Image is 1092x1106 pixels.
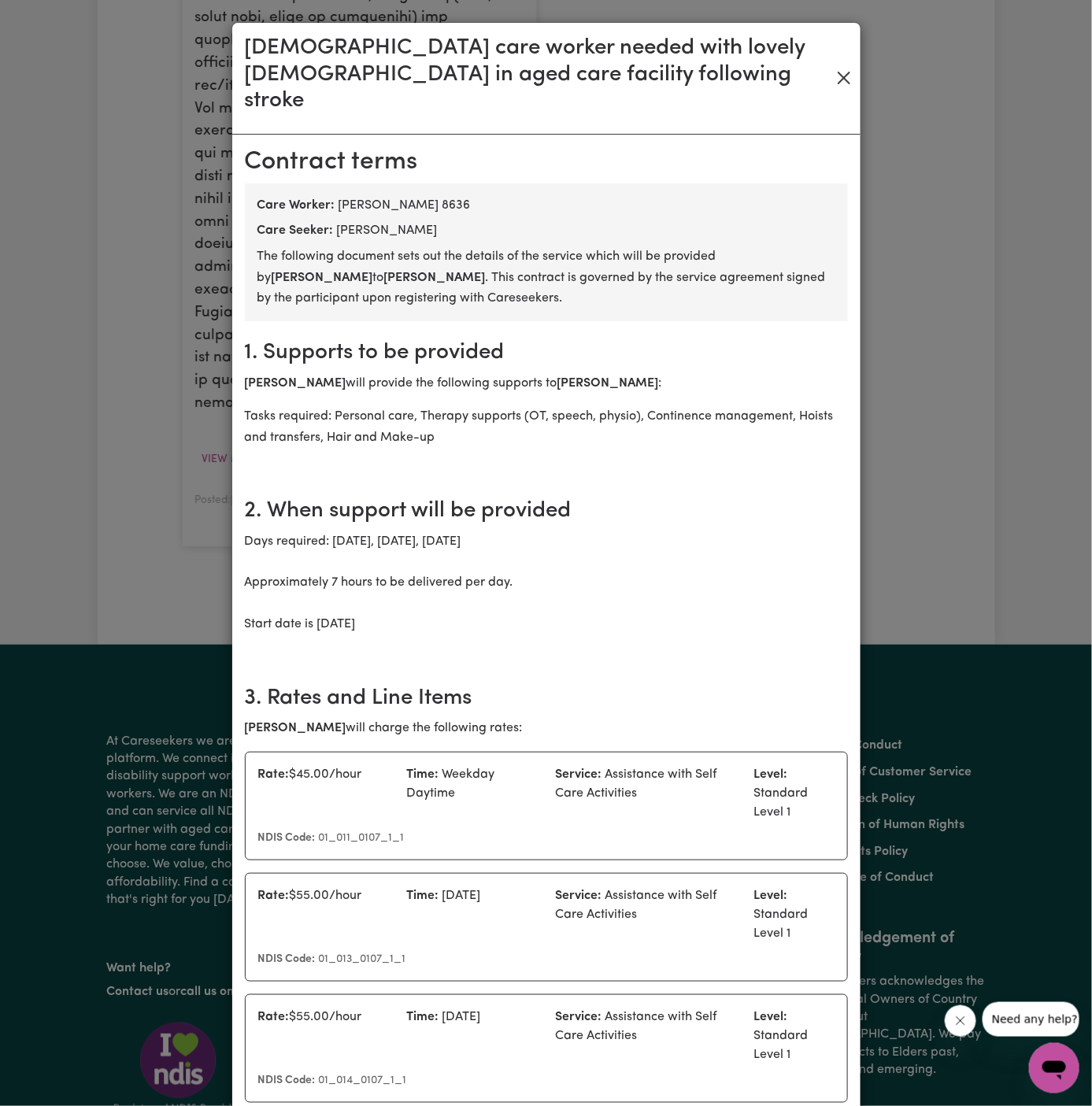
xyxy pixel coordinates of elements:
[546,886,745,943] div: Assistance with Self Care Activities
[245,377,346,390] b: [PERSON_NAME]
[257,224,334,237] b: Care Seeker:
[556,1011,602,1023] strong: Service:
[546,1008,745,1064] div: Assistance with Self Care Activities
[245,147,848,177] h2: Contract terms
[835,65,853,91] button: Close
[249,765,398,822] div: $ 45.00 /hour
[258,890,290,902] strong: Rate:
[258,1075,316,1086] strong: NDIS Code:
[257,246,835,309] p: The following document sets out the details of the service which will be provided by to . This co...
[258,832,405,844] small: 01_011_0107_1_1
[257,199,335,212] b: Care Worker:
[258,953,316,965] strong: NDIS Code:
[754,890,788,902] strong: Level:
[556,890,602,902] strong: Service:
[245,531,848,635] p: Days required: [DATE], [DATE], [DATE] Approximately 7 hours to be delivered per day. Start date i...
[745,1008,844,1064] div: Standard Level 1
[398,886,546,943] div: [DATE]
[407,1011,439,1023] strong: Time:
[407,890,439,902] strong: Time:
[546,765,745,822] div: Assistance with Self Care Activities
[258,1075,407,1086] small: 01_014_0107_1_1
[258,832,316,844] strong: NDIS Code:
[245,722,346,734] b: [PERSON_NAME]
[245,686,848,712] h2: 3. Rates and Line Items
[407,768,439,781] strong: Time:
[245,373,848,394] p: will provide the following supports to :
[745,886,844,943] div: Standard Level 1
[245,35,835,115] h3: [DEMOGRAPHIC_DATA] care worker needed with lovely [DEMOGRAPHIC_DATA] in aged care facility follow...
[398,1008,546,1064] div: [DATE]
[272,272,373,284] b: [PERSON_NAME]
[945,1005,976,1037] iframe: Close message
[245,406,848,448] p: Tasks required: Personal care, Therapy supports (OT, speech, physio), Continence management, Hois...
[257,221,835,240] div: [PERSON_NAME]
[754,768,788,781] strong: Level:
[557,377,659,390] b: [PERSON_NAME]
[249,886,398,943] div: $ 55.00 /hour
[249,1008,398,1064] div: $ 55.00 /hour
[245,718,848,738] p: will charge the following rates:
[258,768,290,781] strong: Rate:
[258,1011,290,1023] strong: Rate:
[398,765,546,822] div: Weekday Daytime
[245,498,848,525] h2: 2. When support will be provided
[745,765,844,822] div: Standard Level 1
[258,953,406,965] small: 01_013_0107_1_1
[245,340,848,367] h2: 1. Supports to be provided
[1029,1043,1079,1093] iframe: Button to launch messaging window
[556,768,602,781] strong: Service:
[754,1011,788,1023] strong: Level:
[257,196,835,215] div: [PERSON_NAME] 8636
[983,1002,1079,1037] iframe: Message from company
[384,272,486,284] b: [PERSON_NAME]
